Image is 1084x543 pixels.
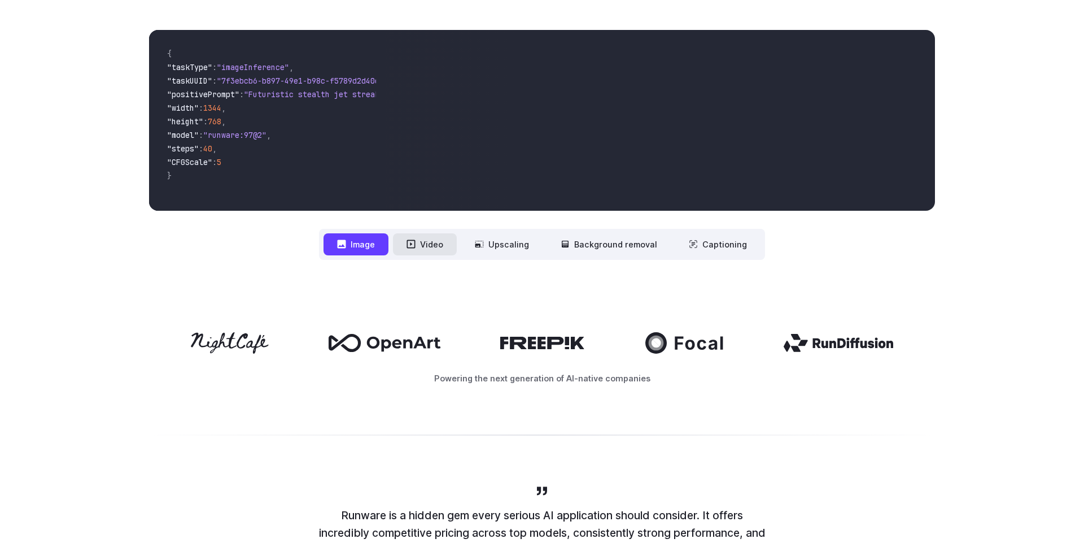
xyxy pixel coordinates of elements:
span: "Futuristic stealth jet streaking through a neon-lit cityscape with glowing purple exhaust" [244,89,655,99]
span: "height" [167,116,203,127]
span: "width" [167,103,199,113]
span: 1344 [203,103,221,113]
span: "taskType" [167,62,212,72]
span: } [167,171,172,181]
span: : [199,103,203,113]
span: "runware:97@2" [203,130,266,140]
span: 40 [203,144,212,154]
span: , [221,116,226,127]
span: , [212,144,217,154]
span: , [221,103,226,113]
span: : [239,89,244,99]
span: "CFGScale" [167,157,212,167]
button: Video [393,233,457,255]
span: : [199,144,203,154]
span: 5 [217,157,221,167]
span: : [199,130,203,140]
span: "7f3ebcb6-b897-49e1-b98c-f5789d2d40d7" [217,76,388,86]
span: , [289,62,294,72]
button: Captioning [675,233,760,255]
span: { [167,49,172,59]
span: : [203,116,208,127]
span: 768 [208,116,221,127]
button: Upscaling [461,233,543,255]
button: Image [324,233,388,255]
button: Background removal [547,233,671,255]
span: , [266,130,271,140]
span: : [212,76,217,86]
span: : [212,62,217,72]
span: "steps" [167,144,199,154]
span: "taskUUID" [167,76,212,86]
span: : [212,157,217,167]
span: "model" [167,130,199,140]
span: "positivePrompt" [167,89,239,99]
p: Powering the next generation of AI-native companies [149,372,935,385]
span: "imageInference" [217,62,289,72]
